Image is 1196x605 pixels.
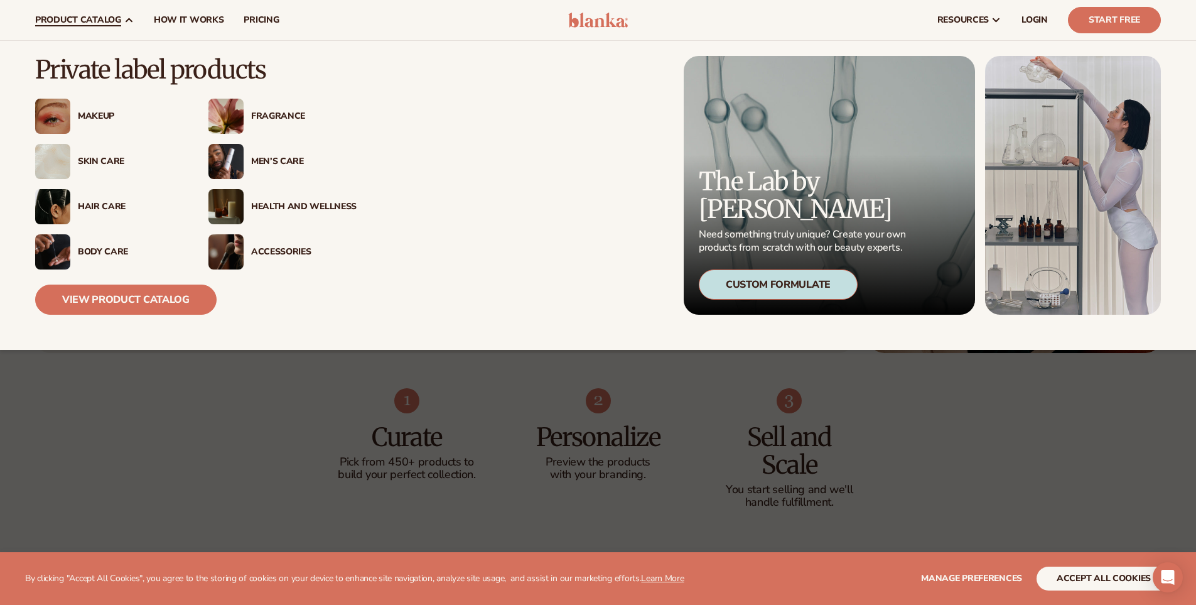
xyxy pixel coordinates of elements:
[1037,567,1171,591] button: accept all cookies
[208,99,357,134] a: Pink blooming flower. Fragrance
[251,111,357,122] div: Fragrance
[1153,562,1183,592] div: Open Intercom Messenger
[208,144,357,179] a: Male holding moisturizer bottle. Men’s Care
[1021,15,1048,25] span: LOGIN
[208,99,244,134] img: Pink blooming flower.
[921,567,1022,591] button: Manage preferences
[684,56,975,315] a: Microscopic product formula. The Lab by [PERSON_NAME] Need something truly unique? Create your ow...
[251,202,357,212] div: Health And Wellness
[985,56,1161,315] img: Female in lab with equipment.
[78,247,183,258] div: Body Care
[208,189,357,224] a: Candles and incense on table. Health And Wellness
[35,99,183,134] a: Female with glitter eye makeup. Makeup
[244,15,279,25] span: pricing
[154,15,224,25] span: How It Works
[699,168,910,223] p: The Lab by [PERSON_NAME]
[78,111,183,122] div: Makeup
[35,189,70,224] img: Female hair pulled back with clips.
[25,574,684,584] p: By clicking "Accept All Cookies", you agree to the storing of cookies on your device to enhance s...
[35,56,357,84] p: Private label products
[208,144,244,179] img: Male holding moisturizer bottle.
[35,144,70,179] img: Cream moisturizer swatch.
[35,234,70,270] img: Male hand applying moisturizer.
[699,270,858,300] div: Custom Formulate
[35,15,121,25] span: product catalog
[568,13,628,28] img: logo
[208,234,357,270] a: Female with makeup brush. Accessories
[641,572,684,584] a: Learn More
[35,144,183,179] a: Cream moisturizer swatch. Skin Care
[78,202,183,212] div: Hair Care
[251,247,357,258] div: Accessories
[78,156,183,167] div: Skin Care
[35,285,217,315] a: View Product Catalog
[251,156,357,167] div: Men’s Care
[1068,7,1161,33] a: Start Free
[35,99,70,134] img: Female with glitter eye makeup.
[937,15,989,25] span: resources
[921,572,1022,584] span: Manage preferences
[35,189,183,224] a: Female hair pulled back with clips. Hair Care
[208,189,244,224] img: Candles and incense on table.
[208,234,244,270] img: Female with makeup brush.
[699,228,910,254] p: Need something truly unique? Create your own products from scratch with our beauty experts.
[35,234,183,270] a: Male hand applying moisturizer. Body Care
